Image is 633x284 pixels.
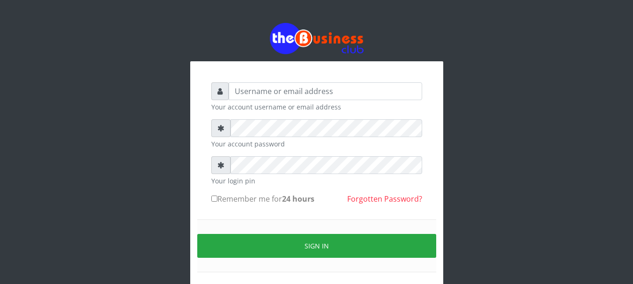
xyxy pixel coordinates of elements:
[211,102,422,112] small: Your account username or email address
[211,176,422,186] small: Your login pin
[197,234,436,258] button: Sign in
[282,194,314,204] b: 24 hours
[211,139,422,149] small: Your account password
[347,194,422,204] a: Forgotten Password?
[211,193,314,204] label: Remember me for
[211,196,217,202] input: Remember me for24 hours
[229,82,422,100] input: Username or email address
